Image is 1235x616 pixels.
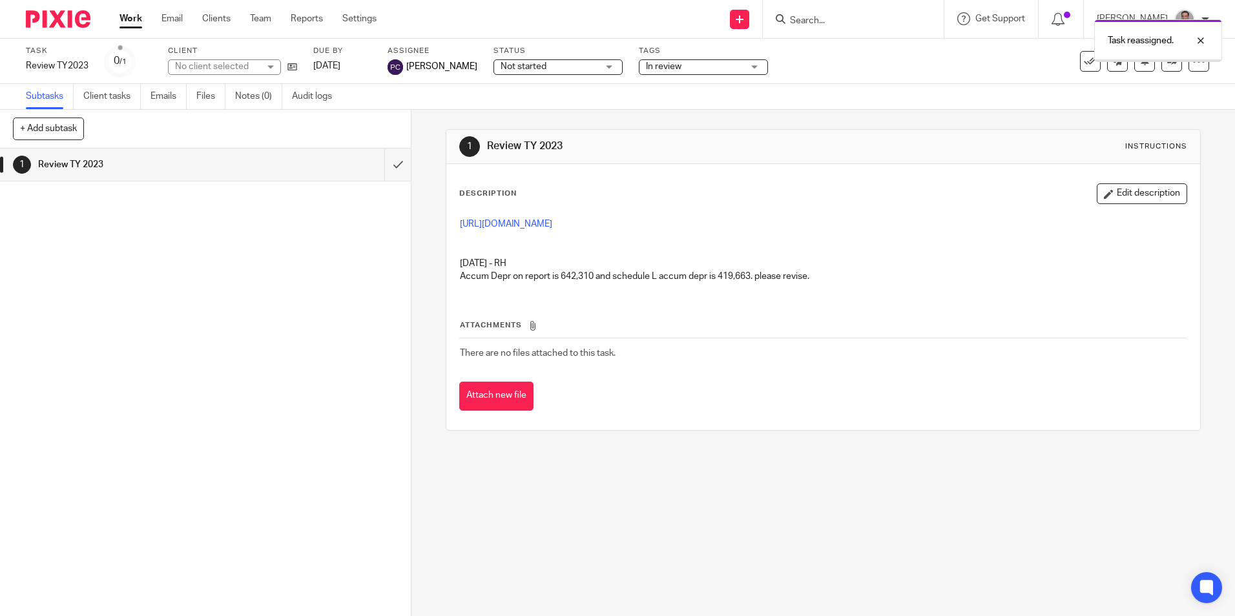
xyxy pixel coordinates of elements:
[646,62,681,71] span: In review
[119,12,142,25] a: Work
[13,118,84,139] button: + Add subtask
[388,46,477,56] label: Assignee
[196,84,225,109] a: Files
[26,46,88,56] label: Task
[26,84,74,109] a: Subtasks
[460,270,1186,283] p: Accum Depr on report is 642,310 and schedule L accum depr is 419,663. please revise.
[119,58,127,65] small: /1
[388,59,403,75] img: svg%3E
[1174,9,1195,30] img: thumbnail_IMG_0720.jpg
[13,156,31,174] div: 1
[487,139,851,153] h1: Review TY 2023
[1108,34,1174,47] p: Task reassigned.
[114,54,127,68] div: 0
[493,46,623,56] label: Status
[406,60,477,73] span: [PERSON_NAME]
[26,10,90,28] img: Pixie
[202,12,231,25] a: Clients
[150,84,187,109] a: Emails
[460,257,1186,270] p: [DATE] - RH
[250,12,271,25] a: Team
[1097,183,1187,204] button: Edit description
[292,84,342,109] a: Audit logs
[459,136,480,157] div: 1
[175,60,259,73] div: No client selected
[83,84,141,109] a: Client tasks
[342,12,377,25] a: Settings
[1125,141,1187,152] div: Instructions
[460,322,522,329] span: Attachments
[501,62,546,71] span: Not started
[313,46,371,56] label: Due by
[26,59,88,72] div: Review TY2023
[313,61,340,70] span: [DATE]
[235,84,282,109] a: Notes (0)
[168,46,297,56] label: Client
[38,155,260,174] h1: Review TY 2023
[459,189,517,199] p: Description
[460,220,552,229] a: [URL][DOMAIN_NAME]
[291,12,323,25] a: Reports
[459,382,534,411] button: Attach new file
[460,349,616,358] span: There are no files attached to this task.
[161,12,183,25] a: Email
